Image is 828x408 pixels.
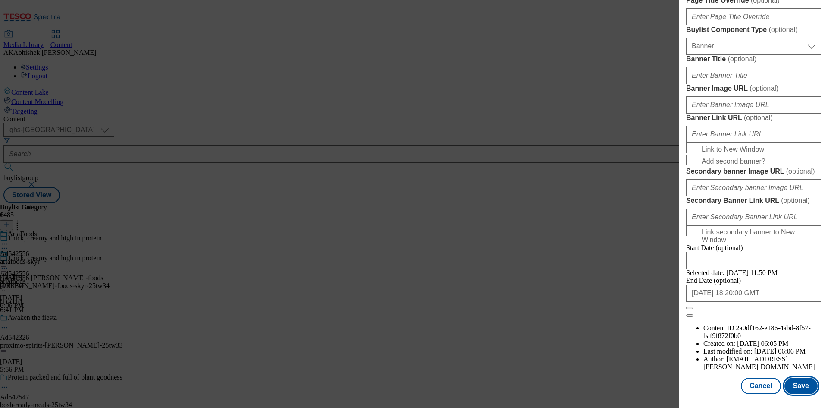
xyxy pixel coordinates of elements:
[686,196,821,205] label: Secondary Banner Link URL
[686,8,821,25] input: Enter Page Title Override
[686,25,821,34] label: Buylist Component Type
[769,26,798,33] span: ( optional )
[703,355,821,371] li: Author:
[781,197,810,204] span: ( optional )
[703,340,821,348] li: Created on:
[686,269,778,276] span: Selected date: [DATE] 11:50 PM
[686,307,693,309] button: Close
[703,324,811,339] span: 2a0df162-e186-4abd-8f57-baf9f872f0b0
[703,324,821,340] li: Content ID
[784,378,818,394] button: Save
[741,378,781,394] button: Cancel
[703,355,815,370] span: [EMAIL_ADDRESS][PERSON_NAME][DOMAIN_NAME]
[686,126,821,143] input: Enter Banner Link URL
[786,168,815,175] span: ( optional )
[686,96,821,114] input: Enter Banner Image URL
[702,228,818,244] span: Link secondary banner to New Window
[754,348,806,355] span: [DATE] 06:06 PM
[703,348,821,355] li: Last modified on:
[744,114,773,121] span: ( optional )
[750,85,778,92] span: ( optional )
[686,67,821,84] input: Enter Banner Title
[702,145,764,153] span: Link to New Window
[686,209,821,226] input: Enter Secondary Banner Link URL
[686,179,821,196] input: Enter Secondary banner Image URL
[737,340,788,347] span: [DATE] 06:05 PM
[686,252,821,269] input: Enter Date
[686,167,821,176] label: Secondary banner Image URL
[686,114,821,122] label: Banner Link URL
[686,55,821,63] label: Banner Title
[686,285,821,302] input: Enter Date
[728,55,757,63] span: ( optional )
[686,277,741,284] span: End Date (optional)
[686,84,821,93] label: Banner Image URL
[702,158,765,165] span: Add second banner?
[686,244,743,251] span: Start Date (optional)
